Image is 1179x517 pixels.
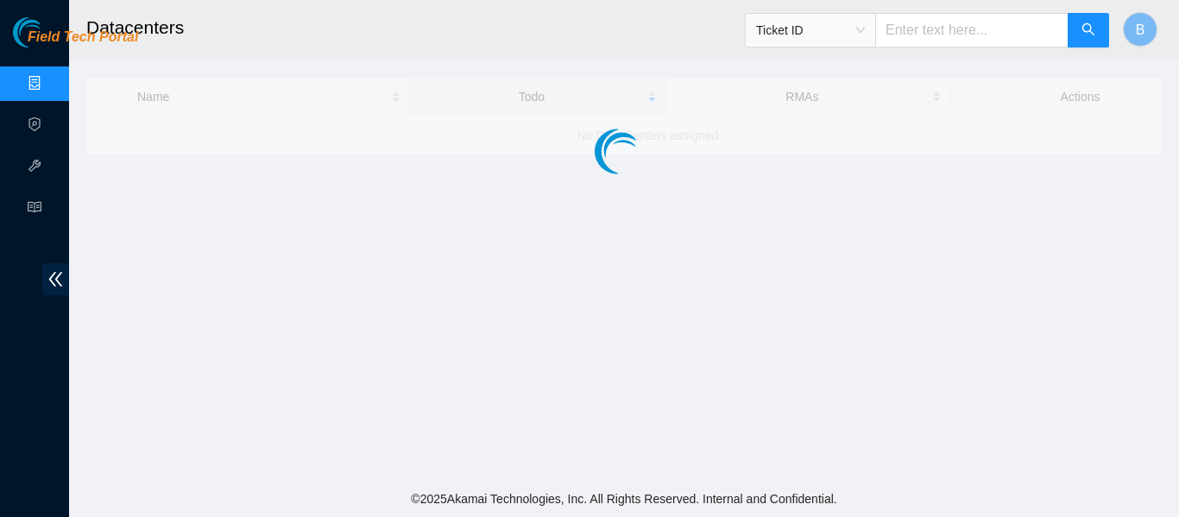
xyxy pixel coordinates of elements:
span: B [1136,19,1145,41]
span: search [1081,22,1095,39]
a: Akamai TechnologiesField Tech Portal [13,31,138,54]
input: Enter text here... [875,13,1069,47]
img: Akamai Technologies [13,17,87,47]
span: read [28,192,41,227]
button: search [1068,13,1109,47]
button: B [1123,12,1157,47]
footer: © 2025 Akamai Technologies, Inc. All Rights Reserved. Internal and Confidential. [69,481,1179,517]
span: double-left [42,263,69,295]
span: Field Tech Portal [28,29,138,46]
span: Ticket ID [756,17,865,43]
